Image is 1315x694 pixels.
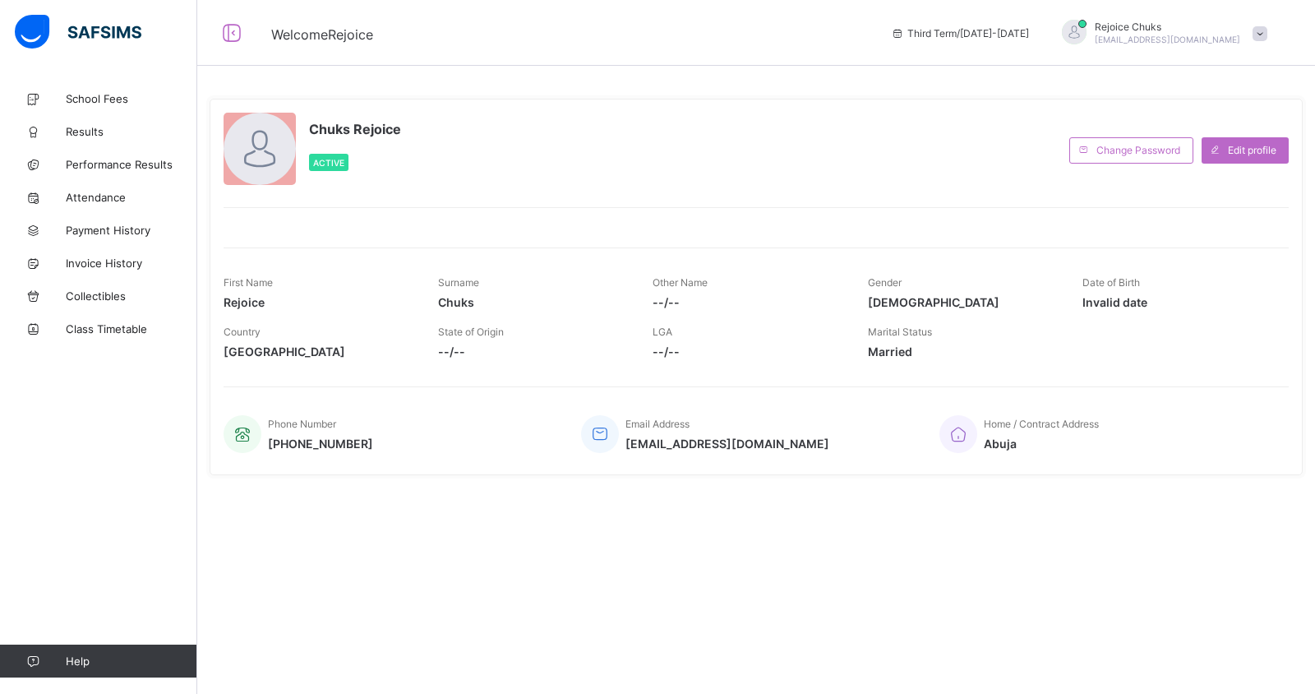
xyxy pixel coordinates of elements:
img: safsims [15,15,141,49]
span: Class Timetable [66,322,197,335]
span: Chuks Rejoice [309,121,401,137]
span: --/-- [653,295,842,309]
span: Payment History [66,224,197,237]
span: Married [868,345,1058,359]
span: --/-- [653,345,842,359]
span: Surname [438,276,479,289]
span: State of Origin [438,326,504,338]
span: Country [224,326,261,338]
span: Email Address [625,418,690,430]
span: Invalid date [1082,295,1272,309]
span: Change Password [1096,144,1180,156]
span: Abuja [984,437,1099,451]
span: Home / Contract Address [984,418,1099,430]
span: School Fees [66,92,197,105]
span: Invoice History [66,257,197,270]
span: Attendance [66,191,197,204]
div: RejoiceChuks [1045,20,1276,47]
span: Help [66,655,196,668]
span: [EMAIL_ADDRESS][DOMAIN_NAME] [1095,35,1240,44]
span: Marital Status [868,326,932,338]
span: Gender [868,276,902,289]
span: --/-- [438,345,628,359]
span: [EMAIL_ADDRESS][DOMAIN_NAME] [625,437,829,451]
span: Edit profile [1228,144,1276,156]
span: session/term information [891,27,1029,39]
span: Performance Results [66,158,197,171]
span: Welcome Rejoice [271,26,373,43]
span: Chuks [438,295,628,309]
span: Results [66,125,197,138]
span: Rejoice [224,295,413,309]
span: Active [313,158,344,168]
span: [DEMOGRAPHIC_DATA] [868,295,1058,309]
span: [GEOGRAPHIC_DATA] [224,345,413,359]
span: First Name [224,276,273,289]
span: [PHONE_NUMBER] [268,437,373,451]
span: LGA [653,326,672,338]
span: Phone Number [268,418,336,430]
span: Other Name [653,276,708,289]
span: Date of Birth [1082,276,1140,289]
span: Collectibles [66,289,197,303]
span: Rejoice Chuks [1095,21,1240,33]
